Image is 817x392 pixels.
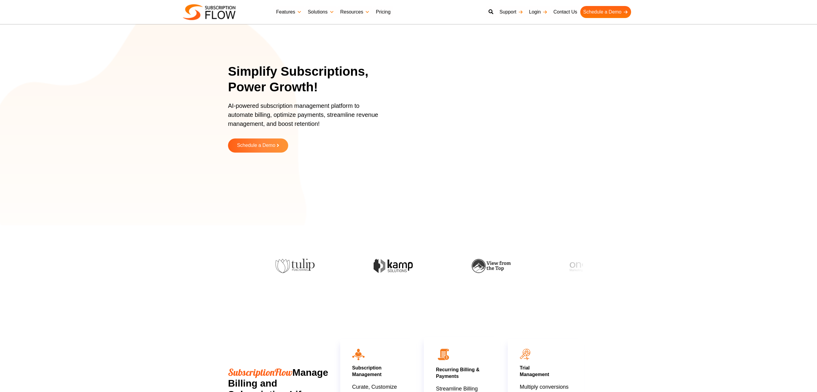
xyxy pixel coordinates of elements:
a: Recurring Billing & Payments [436,367,479,379]
a: Features [273,6,305,18]
span: SubscriptionFlow [228,366,292,378]
a: Pricing [373,6,393,18]
p: AI-powered subscription management platform to automate billing, optimize payments, streamline re... [228,101,384,134]
span: Schedule a Demo [237,143,275,148]
a: Solutions [305,6,337,18]
img: Subscriptionflow [183,4,236,20]
a: Login [526,6,550,18]
a: TrialManagement [520,365,549,377]
a: Subscription Management [352,365,382,377]
img: view-from-the-top [472,259,511,273]
a: Support [496,6,526,18]
h1: Simplify Subscriptions, Power Growth! [228,64,392,95]
a: Contact Us [550,6,580,18]
img: kamp-solution [374,259,413,273]
img: icon10 [352,349,365,360]
a: Resources [337,6,373,18]
img: 02 [436,347,451,362]
img: icon11 [520,349,530,360]
img: tulip-publishing [276,259,315,273]
a: Schedule a Demo [580,6,631,18]
a: Schedule a Demo [228,138,288,153]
